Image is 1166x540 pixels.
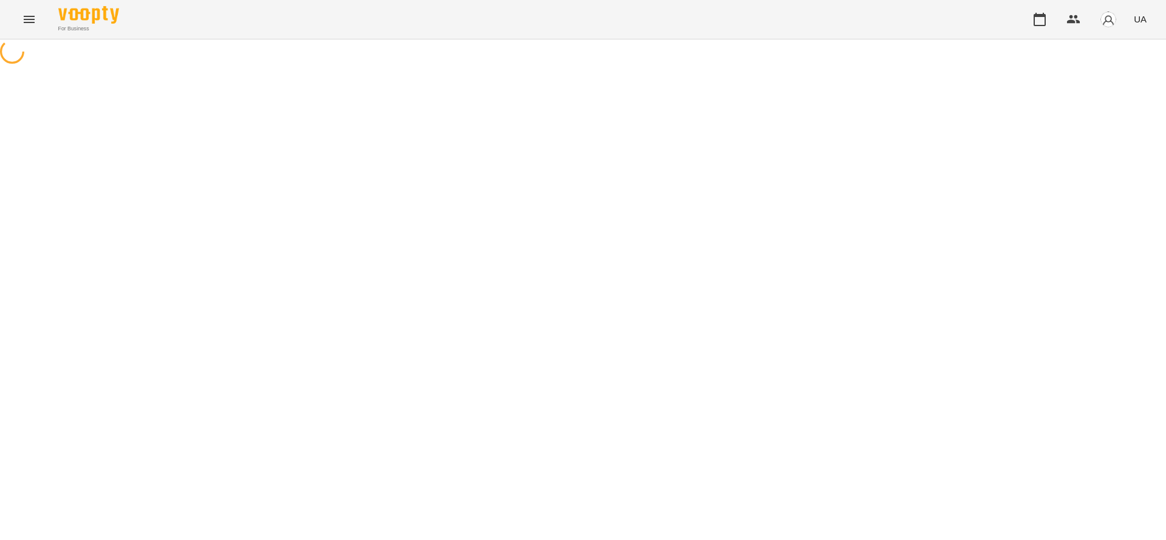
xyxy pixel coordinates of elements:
button: Menu [15,5,44,34]
img: avatar_s.png [1100,11,1117,28]
span: UA [1134,13,1147,25]
button: UA [1129,8,1151,30]
img: Voopty Logo [58,6,119,24]
span: For Business [58,25,119,33]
